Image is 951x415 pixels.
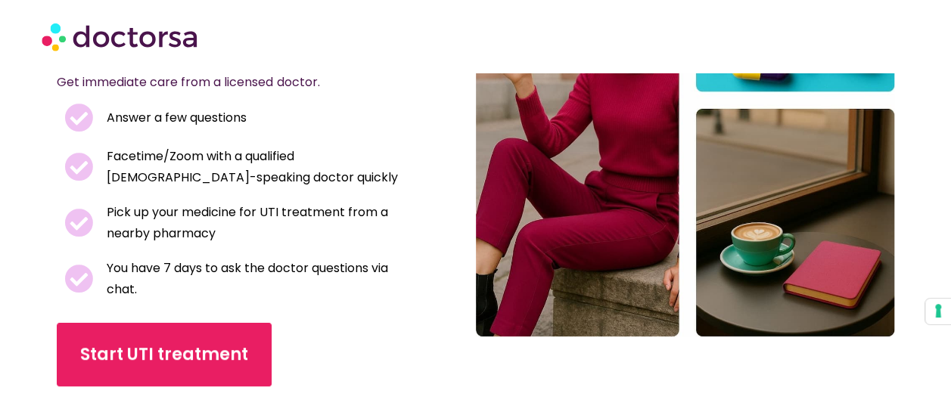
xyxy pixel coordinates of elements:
span: Start UTI treatment [80,342,248,367]
p: Get immediate care from a licensed doctor. [57,72,376,93]
span: You have 7 days to ask the doctor questions via chat. [103,258,406,300]
span: Facetime/Zoom with a qualified [DEMOGRAPHIC_DATA]-speaking doctor quickly [103,146,406,188]
button: Your consent preferences for tracking technologies [925,299,951,324]
span: Answer a few questions [103,107,247,129]
a: Start UTI treatment [57,323,272,386]
span: Pick up your medicine for UTI treatment from a nearby pharmacy [103,202,406,244]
